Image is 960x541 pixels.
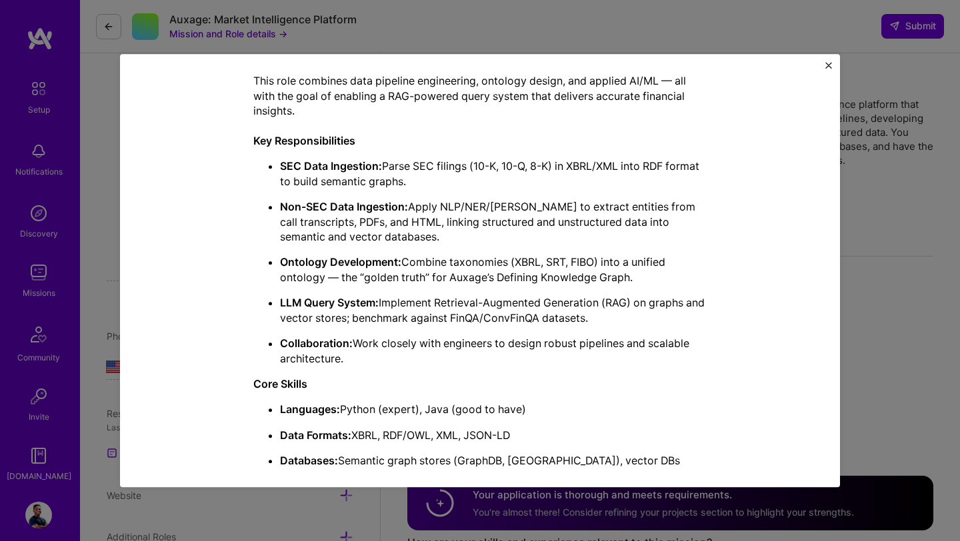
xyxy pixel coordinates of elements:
[253,134,355,147] strong: Key Responsibilities
[280,159,707,189] p: Parse SEC filings (10-K, 10-Q, 8-K) in XBRL/XML into RDF format to build semantic graphs.
[280,160,382,173] strong: SEC Data Ingestion:
[280,428,351,442] strong: Data Formats:
[253,377,307,390] strong: Core Skills
[825,62,832,76] button: Close
[280,199,707,244] p: Apply NLP/NER/[PERSON_NAME] to extract entities from call transcripts, PDFs, and HTML, linking st...
[280,256,401,269] strong: Ontology Development:
[280,403,340,416] strong: Languages:
[280,336,707,366] p: Work closely with engineers to design robust pipelines and scalable architecture.
[280,336,353,350] strong: Collaboration:
[280,255,707,285] p: Combine taxonomies (XBRL, SRT, FIBO) into a unified ontology — the “golden truth” for Auxage’s De...
[280,200,408,213] strong: Non-SEC Data Ingestion:
[280,402,707,417] p: Python (expert), Java (good to have)
[280,454,338,467] strong: Databases:
[280,453,707,483] p: Semantic graph stores (GraphDB, [GEOGRAPHIC_DATA]), vector DBs (Elasticsearch, Pinecone), SQL (Po...
[280,428,707,442] p: XBRL, RDF/OWL, XML, JSON-LD
[253,74,707,149] p: This role combines data pipeline engineering, ontology design, and applied AI/ML — all with the g...
[280,296,379,310] strong: LLM Query System:
[280,296,707,326] p: Implement Retrieval-Augmented Generation (RAG) on graphs and vector stores; benchmark against Fin...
